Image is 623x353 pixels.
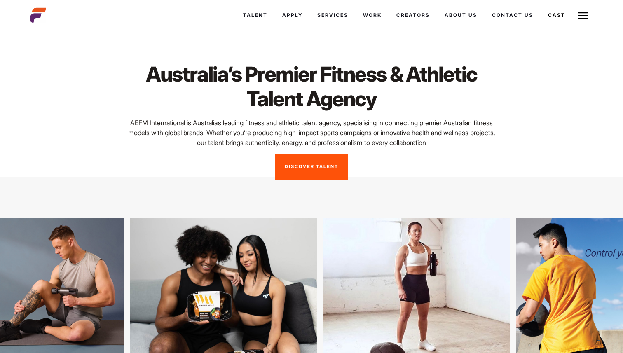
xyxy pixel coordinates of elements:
a: About Us [437,4,485,26]
a: Creators [389,4,437,26]
a: Apply [275,4,310,26]
a: Discover Talent [275,154,348,180]
p: AEFM International is Australia’s leading fitness and athletic talent agency, specialising in con... [125,118,497,147]
h1: Australia’s Premier Fitness & Athletic Talent Agency [125,62,497,111]
img: Burger icon [578,11,588,21]
a: Contact Us [485,4,541,26]
a: Services [310,4,356,26]
a: Talent [236,4,275,26]
img: cropped-aefm-brand-fav-22-square.png [30,7,46,23]
a: Work [356,4,389,26]
a: Cast [541,4,573,26]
